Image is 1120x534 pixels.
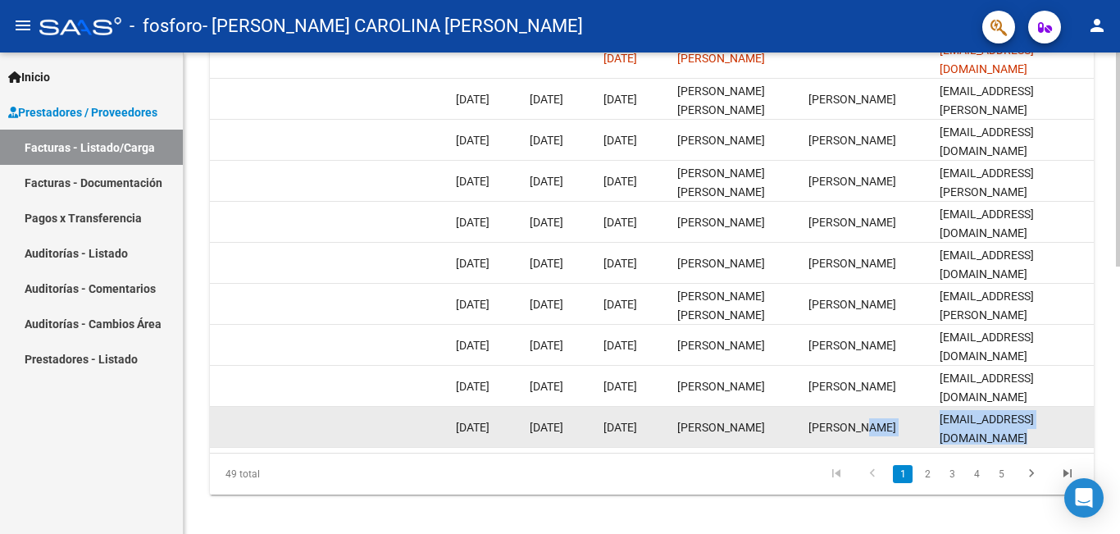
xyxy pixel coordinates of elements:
span: [DATE] [530,339,563,352]
a: 2 [917,465,937,483]
span: [PERSON_NAME] [808,298,896,311]
span: [DATE] [530,421,563,434]
span: [PERSON_NAME] [808,175,896,188]
span: [EMAIL_ADDRESS][DOMAIN_NAME] [940,249,1034,281]
li: page 3 [940,460,964,488]
span: [DATE] [530,134,563,147]
a: 3 [942,465,962,483]
span: - fosforo [130,8,203,44]
span: [DATE] [456,175,489,188]
a: 1 [893,465,913,483]
span: [PERSON_NAME] [677,421,765,434]
span: [DATE] [530,298,563,311]
li: page 1 [890,460,915,488]
span: Inicio [8,68,50,86]
span: [EMAIL_ADDRESS][DOMAIN_NAME] [940,208,1034,240]
a: go to previous page [857,465,888,483]
span: [DATE] [603,339,637,352]
span: [DATE] [456,380,489,393]
span: [DATE] [603,298,637,311]
span: [PERSON_NAME] [808,93,896,106]
span: [EMAIL_ADDRESS][PERSON_NAME][PERSON_NAME][DOMAIN_NAME] [940,290,1034,358]
span: [PERSON_NAME] [677,339,765,352]
span: [EMAIL_ADDRESS][DOMAIN_NAME] [940,331,1034,363]
div: 49 total [210,454,384,495]
span: [PERSON_NAME] [808,257,896,270]
span: [DATE] [603,421,637,434]
span: [DATE] [603,175,637,188]
span: [DATE] [456,257,489,270]
mat-icon: menu [13,16,33,35]
span: [EMAIL_ADDRESS][DOMAIN_NAME] [940,126,1034,157]
div: Open Intercom Messenger [1064,478,1104,518]
span: [DATE] [603,52,637,65]
span: [DATE] [530,175,563,188]
li: page 2 [915,460,940,488]
span: [DATE] [456,134,489,147]
span: [DATE] [603,134,637,147]
span: [PERSON_NAME] [808,134,896,147]
span: [PERSON_NAME] [808,421,896,434]
span: [DATE] [530,216,563,229]
li: page 4 [964,460,989,488]
span: [PERSON_NAME] [677,257,765,270]
span: [PERSON_NAME] [PERSON_NAME] [677,167,765,199]
span: [DATE] [456,339,489,352]
a: go to next page [1016,465,1047,483]
span: [DATE] [603,93,637,106]
span: [DATE] [456,93,489,106]
span: [DATE] [530,380,563,393]
span: [DATE] [530,257,563,270]
span: [PERSON_NAME] [677,52,765,65]
span: [DATE] [456,216,489,229]
span: [PERSON_NAME] [PERSON_NAME] [677,290,765,322]
span: [EMAIL_ADDRESS][PERSON_NAME][PERSON_NAME][DOMAIN_NAME] [940,167,1034,235]
span: [DATE] [603,257,637,270]
a: go to last page [1052,465,1083,483]
span: [DATE] [530,93,563,106]
span: [PERSON_NAME] [808,339,896,352]
span: [PERSON_NAME] [677,216,765,229]
span: - [PERSON_NAME] CAROLINA [PERSON_NAME] [203,8,583,44]
span: [EMAIL_ADDRESS][DOMAIN_NAME] [940,413,1034,445]
span: [PERSON_NAME] [PERSON_NAME] [677,84,765,116]
span: [DATE] [603,216,637,229]
span: [EMAIL_ADDRESS][PERSON_NAME][PERSON_NAME][DOMAIN_NAME] [940,84,1034,153]
span: [DATE] [456,421,489,434]
span: [PERSON_NAME] [677,134,765,147]
span: [PERSON_NAME] [808,216,896,229]
span: Prestadores / Proveedores [8,103,157,121]
a: 5 [991,465,1011,483]
span: [EMAIL_ADDRESS][DOMAIN_NAME] [940,372,1034,404]
mat-icon: person [1087,16,1107,35]
a: go to first page [821,465,852,483]
span: [DATE] [603,380,637,393]
span: [DATE] [456,298,489,311]
li: page 5 [989,460,1013,488]
span: [PERSON_NAME] [808,380,896,393]
span: [PERSON_NAME] [677,380,765,393]
a: 4 [967,465,986,483]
